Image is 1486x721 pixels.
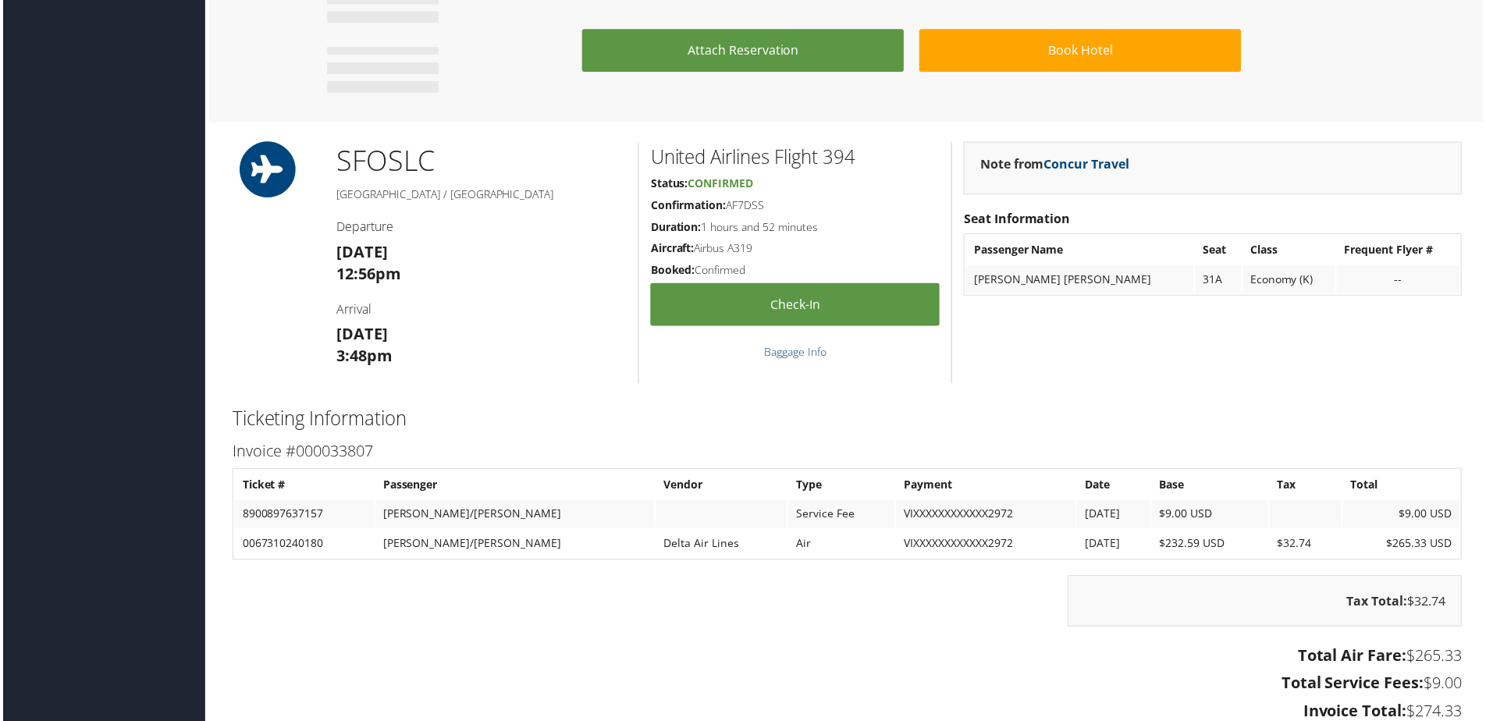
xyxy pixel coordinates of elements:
th: Frequent Flyer # [1339,236,1463,265]
strong: [DATE] [335,325,386,346]
td: $265.33 USD [1346,531,1463,559]
h2: Ticketing Information [230,407,1465,433]
strong: Seat Information [965,211,1072,228]
strong: Duration: [650,220,701,235]
th: Type [788,472,895,500]
span: Confirmed [688,176,753,191]
strong: Total Air Fare: [1300,647,1410,668]
th: Class [1245,236,1338,265]
th: Seat [1197,236,1243,265]
strong: 12:56pm [335,264,400,285]
strong: Aircraft: [650,241,694,256]
th: Total [1346,472,1463,500]
th: Ticket # [233,472,372,500]
h4: Departure [335,218,626,236]
td: Air [788,531,895,559]
strong: 3:48pm [335,346,391,368]
th: Tax [1272,472,1344,500]
th: Passenger Name [967,236,1196,265]
td: [DATE] [1079,502,1152,530]
th: Passenger [374,472,654,500]
th: Base [1154,472,1271,500]
td: Delta Air Lines [656,531,787,559]
td: $32.74 [1272,531,1344,559]
h2: United Airlines Flight 394 [650,144,940,171]
h5: 1 hours and 52 minutes [650,220,940,236]
h5: [GEOGRAPHIC_DATA] / [GEOGRAPHIC_DATA] [335,187,626,203]
h5: AF7DSS [650,198,940,214]
a: Baggage Info [764,346,827,360]
td: $232.59 USD [1154,531,1271,559]
div: $32.74 [1069,577,1465,629]
h5: Airbus A319 [650,241,940,257]
h1: SFO SLC [335,142,626,181]
td: [PERSON_NAME] [PERSON_NAME] [967,266,1196,294]
strong: Booked: [650,263,695,278]
strong: Confirmation: [650,198,726,213]
a: Check-in [650,284,940,327]
h5: Confirmed [650,263,940,279]
a: Attach Reservation [581,29,905,72]
div: -- [1347,273,1455,287]
td: Economy (K) [1245,266,1338,294]
h4: Arrival [335,301,626,318]
strong: Total Service Fees: [1284,675,1427,696]
strong: Status: [650,176,688,191]
td: [DATE] [1079,531,1152,559]
h3: $265.33 [230,647,1465,669]
a: Book Hotel [920,29,1243,72]
strong: [DATE] [335,242,386,263]
td: [PERSON_NAME]/[PERSON_NAME] [374,531,654,559]
strong: Tax Total: [1349,595,1410,612]
th: Date [1079,472,1152,500]
td: 0067310240180 [233,531,372,559]
a: Concur Travel [1045,156,1131,173]
td: 31A [1197,266,1243,294]
td: Service Fee [788,502,895,530]
td: VIXXXXXXXXXXXX2972 [897,502,1077,530]
h3: $9.00 [230,675,1465,697]
strong: Note from [981,156,1131,173]
td: [PERSON_NAME]/[PERSON_NAME] [374,502,654,530]
td: $9.00 USD [1154,502,1271,530]
h3: Invoice #000033807 [230,442,1465,463]
td: VIXXXXXXXXXXXX2972 [897,531,1077,559]
td: 8900897637157 [233,502,372,530]
th: Payment [897,472,1077,500]
td: $9.00 USD [1346,502,1463,530]
th: Vendor [656,472,787,500]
